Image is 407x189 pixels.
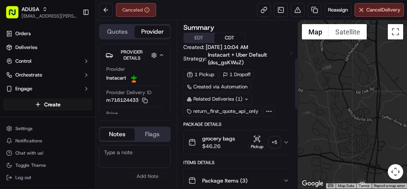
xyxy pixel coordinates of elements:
[338,183,354,189] button: Map Data
[121,49,143,61] span: Provider Details
[15,30,31,37] span: Orders
[302,24,329,39] button: Show street map
[183,24,214,31] h3: Summary
[3,69,92,81] button: Orchestrate
[116,3,156,17] button: Canceled
[328,184,333,187] button: Keyboard shortcuts
[208,51,289,66] span: Instacart + Uber Default (dss_gsKWuZ)
[388,164,403,179] button: Map camera controls
[183,69,218,80] div: 1 Pickup
[184,130,294,155] button: grocery bags$46.26Pickup+5
[21,5,39,13] button: ADUSA
[202,177,247,184] span: Package Items ( 3 )
[106,110,118,117] span: Price
[15,44,37,51] span: Deliveries
[3,55,92,67] button: Control
[135,128,170,140] button: Flags
[219,69,254,80] div: 1 Dropoff
[202,135,235,142] span: grocery bags
[366,7,400,13] span: Cancel Delivery
[3,148,92,158] button: Chat with us!
[202,142,235,150] span: $46.26
[206,44,248,51] span: [DATE] 10:04 AM
[21,13,76,19] button: [EMAIL_ADDRESS][PERSON_NAME][DOMAIN_NAME]
[300,179,325,189] img: Google
[129,73,138,83] img: profile_instacart_ahold_partner.png
[354,3,404,17] button: CancelDelivery
[374,184,405,188] a: Report a map error
[135,26,170,38] button: Provider
[3,98,92,111] button: Create
[15,138,42,144] span: Notifications
[388,24,403,39] button: Toggle fullscreen view
[359,184,369,188] a: Terms (opens in new tab)
[15,85,32,92] span: Engage
[106,97,148,104] button: m716124433
[183,106,262,117] div: return_first_quote_api_only
[3,41,92,54] a: Deliveries
[3,83,92,95] button: Engage
[183,43,248,51] span: Created:
[106,66,125,73] span: Provider
[15,58,31,65] span: Control
[44,101,61,108] span: Create
[15,150,43,156] span: Chat with us!
[183,121,294,127] div: Package Details
[269,137,280,148] div: + 5
[183,81,251,92] a: Created via Automation
[248,135,266,150] button: Pickup
[300,179,325,189] a: Open this area in Google Maps (opens a new window)
[328,7,348,13] span: Reassign
[15,162,46,168] span: Toggle Theme
[3,172,92,183] button: Log out
[183,160,294,166] div: Items Details
[3,123,92,134] button: Settings
[100,26,135,38] button: Quotes
[3,28,92,40] a: Orders
[248,143,266,150] div: Pickup
[106,75,126,81] span: Instacart
[325,3,351,17] button: Reassign
[15,72,42,78] span: Orchestrate
[183,94,252,104] div: Related Deliveries (1)
[106,89,152,96] span: Provider Delivery ID
[3,3,79,21] button: ADUSA[EMAIL_ADDRESS][PERSON_NAME][DOMAIN_NAME]
[105,47,164,63] button: Provider Details
[100,128,135,140] button: Notes
[329,24,367,39] button: Show satellite imagery
[3,135,92,146] button: Notifications
[214,33,245,43] button: CDT
[208,51,294,66] a: Instacart + Uber Default (dss_gsKWuZ)
[184,33,214,43] button: EDT
[3,160,92,171] button: Toggle Theme
[15,125,33,132] span: Settings
[183,51,294,66] div: Strategy:
[248,135,280,150] button: Pickup+5
[15,174,31,181] span: Log out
